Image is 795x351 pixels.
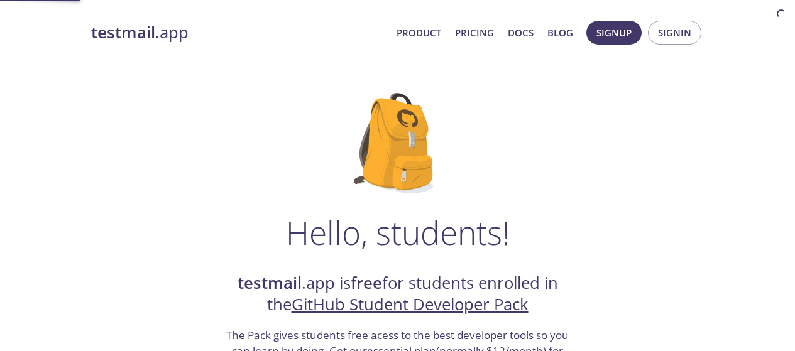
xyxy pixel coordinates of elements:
button: Signin [648,21,701,45]
a: Pricing [455,24,494,41]
img: github-student-backpack.png [354,93,441,193]
h2: .app is for students enrolled in the [225,273,571,316]
h1: Hello, students! [286,213,510,251]
a: GitHub Student Developer Pack [292,293,529,315]
span: Signup [596,24,632,41]
a: Docs [508,24,534,41]
strong: free [351,272,382,294]
strong: testmail [238,272,302,294]
button: Signup [586,21,642,45]
span: Signin [658,24,691,41]
a: Blog [547,24,573,41]
strong: testmail [91,21,155,43]
a: Product [397,24,441,41]
a: testmail.app [91,22,387,43]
